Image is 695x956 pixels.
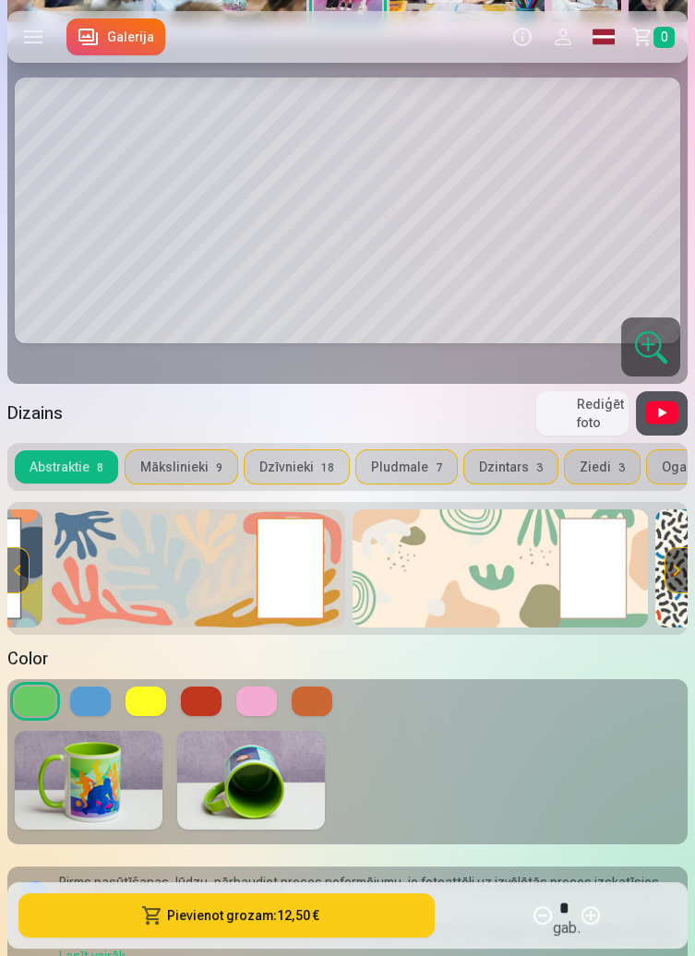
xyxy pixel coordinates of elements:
[502,11,543,63] button: Info
[66,18,165,55] a: Galerija
[97,461,103,474] span: 8
[624,11,688,63] a: Grozs0
[15,450,118,484] button: Abstraktie8
[7,646,688,672] h5: Color
[18,893,435,938] button: Pievienot grozam:12,50 €
[653,27,675,48] span: 0
[356,450,457,484] button: Pludmale7
[245,450,349,484] button: Dzīvnieki18
[126,450,237,484] button: Mākslinieki9
[618,461,625,474] span: 3
[464,450,557,484] button: Dzintars3
[565,450,640,484] button: Ziedi3
[321,461,334,474] span: 18
[436,461,442,474] span: 7
[59,874,680,940] div: Pirms pasūtīšanas, lūdzu, pārbaudiet preces noformējumu, jo fotoattēli uz izvēlētās preces izskat...
[536,391,629,436] button: Rediģēt foto
[216,461,222,474] span: 9
[543,11,583,63] button: Profils
[7,400,63,426] h5: Dizains
[536,461,543,474] span: 3
[583,11,624,63] a: Global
